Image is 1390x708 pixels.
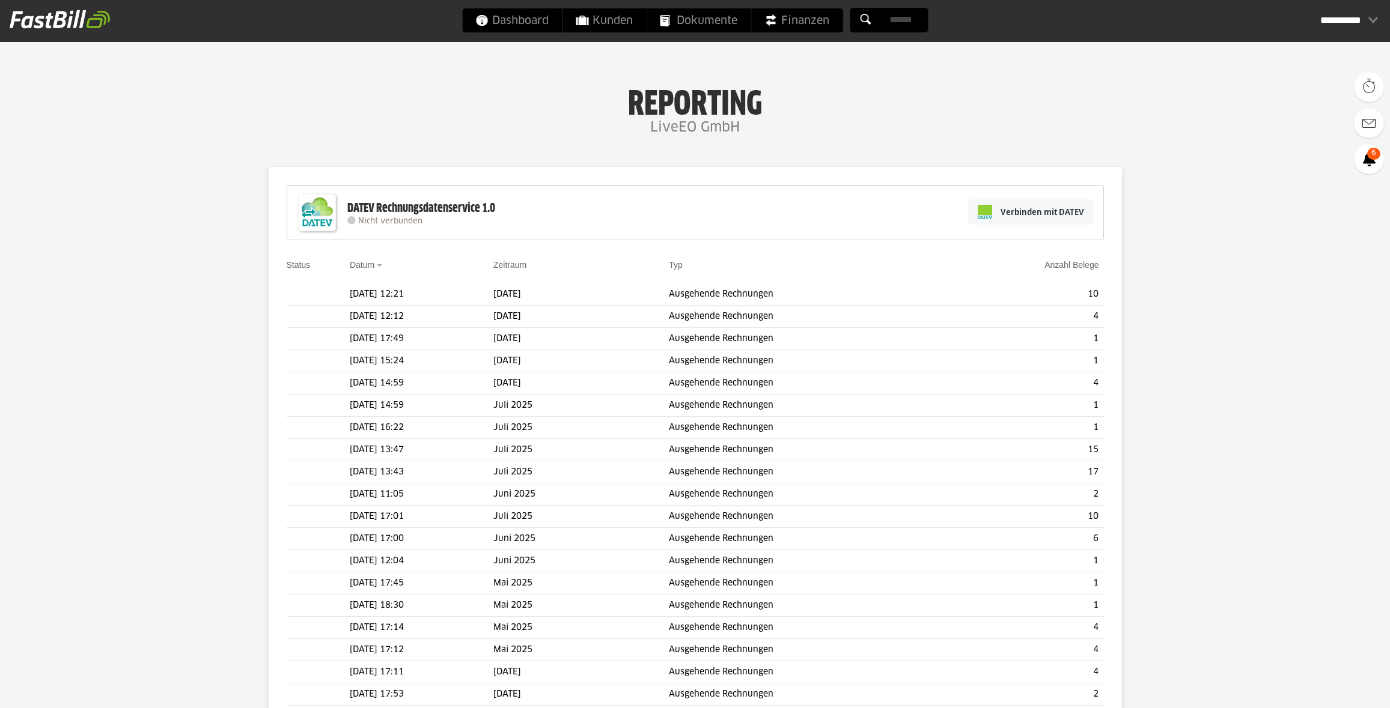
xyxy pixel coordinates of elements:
td: [DATE] 14:59 [350,372,493,395]
span: Verbinden mit DATEV [1001,206,1084,218]
td: [DATE] 18:30 [350,595,493,617]
td: [DATE] 14:59 [350,395,493,417]
a: Anzahl Belege [1044,260,1099,270]
td: [DATE] 13:43 [350,461,493,483]
a: Status [287,260,311,270]
td: 1 [946,350,1103,372]
img: sort_desc.gif [377,264,385,267]
span: Dashboard [475,8,549,32]
td: [DATE] 12:12 [350,306,493,328]
td: Ausgehende Rechnungen [669,417,946,439]
td: [DATE] 11:05 [350,483,493,506]
td: Ausgehende Rechnungen [669,572,946,595]
td: 4 [946,617,1103,639]
td: [DATE] 16:22 [350,417,493,439]
td: Ausgehende Rechnungen [669,595,946,617]
td: [DATE] 13:47 [350,439,493,461]
td: Ausgehende Rechnungen [669,661,946,683]
td: 2 [946,683,1103,706]
span: Dokumente [660,8,737,32]
td: [DATE] [493,350,669,372]
td: Ausgehende Rechnungen [669,483,946,506]
td: 17 [946,461,1103,483]
td: Ausgehende Rechnungen [669,350,946,372]
td: [DATE] 17:53 [350,683,493,706]
td: Juli 2025 [493,461,669,483]
td: Juli 2025 [493,417,669,439]
iframe: Opens a widget where you can find more information [1297,672,1378,702]
a: Zeitraum [493,260,526,270]
td: [DATE] 15:24 [350,350,493,372]
td: Ausgehende Rechnungen [669,506,946,528]
td: Juni 2025 [493,550,669,572]
td: 6 [946,528,1103,550]
td: 10 [946,283,1103,306]
td: Ausgehende Rechnungen [669,306,946,328]
td: [DATE] 12:21 [350,283,493,306]
td: [DATE] 17:00 [350,528,493,550]
a: Datum [350,260,374,270]
td: Ausgehende Rechnungen [669,683,946,706]
td: 1 [946,550,1103,572]
td: 2 [946,483,1103,506]
td: [DATE] [493,306,669,328]
td: [DATE] [493,372,669,395]
td: Ausgehende Rechnungen [669,439,946,461]
td: [DATE] 17:49 [350,328,493,350]
span: Finanzen [764,8,829,32]
td: Ausgehende Rechnungen [669,283,946,306]
td: [DATE] 12:04 [350,550,493,572]
a: Kunden [562,8,646,32]
td: Mai 2025 [493,617,669,639]
td: Ausgehende Rechnungen [669,328,946,350]
td: 15 [946,439,1103,461]
td: 4 [946,306,1103,328]
span: 6 [1367,148,1380,160]
a: Finanzen [751,8,843,32]
span: Kunden [576,8,633,32]
td: Mai 2025 [493,572,669,595]
td: 1 [946,395,1103,417]
td: 10 [946,506,1103,528]
td: Ausgehende Rechnungen [669,528,946,550]
td: [DATE] [493,661,669,683]
td: [DATE] 17:12 [350,639,493,661]
td: Ausgehende Rechnungen [669,461,946,483]
td: [DATE] [493,328,669,350]
td: [DATE] 17:45 [350,572,493,595]
td: [DATE] [493,283,669,306]
img: DATEV-Datenservice Logo [293,189,341,237]
td: Juni 2025 [493,528,669,550]
div: DATEV Rechnungsdatenservice 1.0 [347,201,495,216]
td: 4 [946,661,1103,683]
a: 6 [1354,144,1384,174]
td: Juni 2025 [493,483,669,506]
td: [DATE] 17:14 [350,617,493,639]
td: 1 [946,328,1103,350]
a: Verbinden mit DATEV [968,199,1094,225]
td: Ausgehende Rechnungen [669,372,946,395]
img: pi-datev-logo-farbig-24.svg [978,205,992,219]
td: Ausgehende Rechnungen [669,617,946,639]
td: [DATE] 17:01 [350,506,493,528]
a: Dokumente [647,8,751,32]
td: Juli 2025 [493,439,669,461]
td: Juli 2025 [493,506,669,528]
td: 4 [946,372,1103,395]
td: 1 [946,595,1103,617]
td: Ausgehende Rechnungen [669,395,946,417]
img: fastbill_logo_white.png [10,10,110,29]
td: Mai 2025 [493,639,669,661]
td: 1 [946,572,1103,595]
td: Ausgehende Rechnungen [669,639,946,661]
span: Nicht verbunden [358,217,422,225]
td: [DATE] 17:11 [350,661,493,683]
td: Juli 2025 [493,395,669,417]
a: Typ [669,260,683,270]
td: 1 [946,417,1103,439]
td: [DATE] [493,683,669,706]
h1: Reporting [120,85,1270,116]
td: 4 [946,639,1103,661]
td: Ausgehende Rechnungen [669,550,946,572]
td: Mai 2025 [493,595,669,617]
